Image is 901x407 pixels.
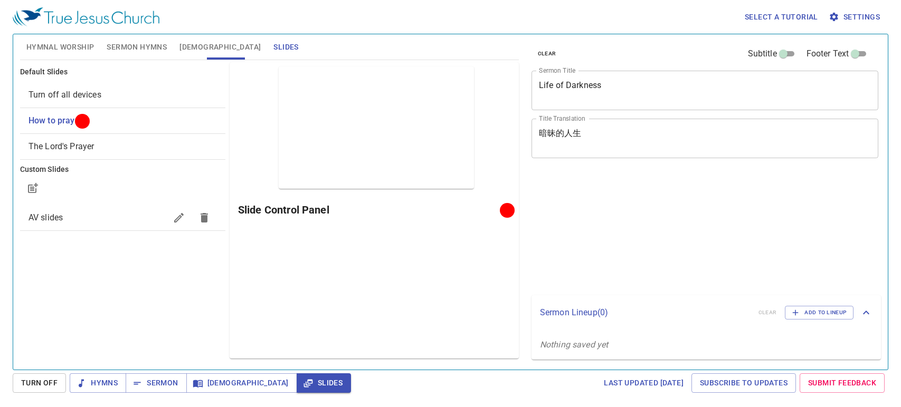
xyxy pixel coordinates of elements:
iframe: from-child [527,169,810,292]
span: Footer Text [807,47,849,60]
button: Select a tutorial [741,7,822,27]
textarea: 暗昧的人生 [539,128,871,148]
div: The Lord's Prayer [20,134,225,159]
span: Hymnal Worship [26,41,94,54]
span: Add to Lineup [792,308,847,317]
button: Turn Off [13,373,66,393]
span: Sermon [134,376,178,390]
span: clear [538,49,556,59]
p: Sermon Lineup ( 0 ) [540,306,750,319]
button: Settings [827,7,884,27]
span: AV slides [29,212,63,222]
span: Sermon Hymns [107,41,167,54]
div: Turn off all devices [20,82,225,108]
span: [DEMOGRAPHIC_DATA] [195,376,289,390]
span: Slides [305,376,343,390]
span: Select a tutorial [745,11,818,24]
span: Slides [273,41,298,54]
span: Turn Off [21,376,58,390]
div: How to pray [20,108,225,133]
button: Hymns [70,373,126,393]
span: Settings [831,11,880,24]
a: Subscribe to Updates [691,373,796,393]
div: Sermon Lineup(0)clearAdd to Lineup [532,295,881,330]
div: AV slides [20,205,225,230]
span: Subscribe to Updates [700,376,788,390]
span: [object Object] [29,141,94,151]
button: clear [532,47,563,60]
button: Sermon [126,373,186,393]
span: [object Object] [29,90,101,100]
span: Subtitle [748,47,777,60]
span: [DEMOGRAPHIC_DATA] [179,41,261,54]
span: Submit Feedback [808,376,876,390]
span: Last updated [DATE] [604,376,684,390]
h6: Default Slides [20,66,225,78]
img: True Jesus Church [13,7,159,26]
button: Add to Lineup [785,306,853,319]
button: Slides [297,373,351,393]
span: Hymns [78,376,118,390]
a: Submit Feedback [800,373,885,393]
span: [object Object] [29,115,75,125]
button: [DEMOGRAPHIC_DATA] [186,373,297,393]
h6: Custom Slides [20,164,225,176]
i: Nothing saved yet [540,340,609,350]
a: Last updated [DATE] [600,373,688,393]
textarea: Life of Darkness [539,80,871,100]
h6: Slide Control Panel [238,201,504,218]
